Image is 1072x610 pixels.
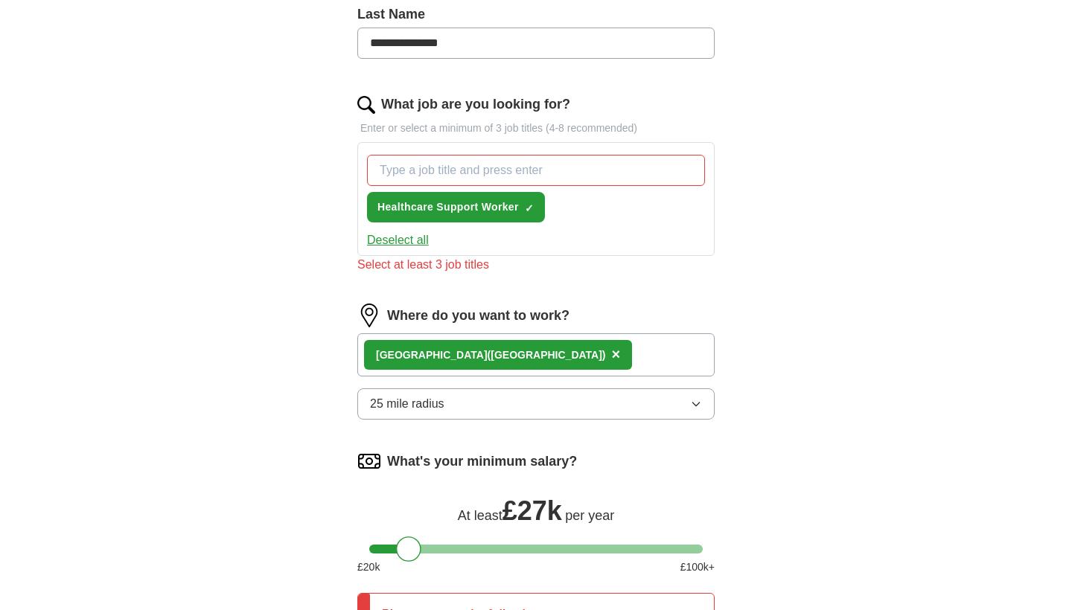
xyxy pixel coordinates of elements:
span: £ 27k [502,495,562,526]
span: ✓ [525,202,534,214]
label: Last Name [357,4,715,25]
button: Deselect all [367,231,429,249]
span: Healthcare Support Worker [377,199,519,215]
button: Healthcare Support Worker✓ [367,192,545,222]
div: Select at least 3 job titles [357,256,715,274]
img: location.png [357,304,381,327]
img: search.png [357,96,375,114]
img: salary.png [357,449,381,473]
span: £ 100 k+ [680,559,715,575]
div: [GEOGRAPHIC_DATA] [376,347,606,363]
button: × [612,344,621,366]
button: 25 mile radius [357,388,715,420]
span: £ 20 k [357,559,380,575]
label: What's your minimum salary? [387,452,577,472]
span: 25 mile radius [370,395,444,413]
p: Enter or select a minimum of 3 job titles (4-8 recommended) [357,121,715,136]
span: At least [458,508,502,523]
span: × [612,346,621,362]
input: Type a job title and press enter [367,155,705,186]
span: ([GEOGRAPHIC_DATA]) [488,349,606,361]
label: Where do you want to work? [387,306,569,326]
label: What job are you looking for? [381,94,570,115]
span: per year [565,508,614,523]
